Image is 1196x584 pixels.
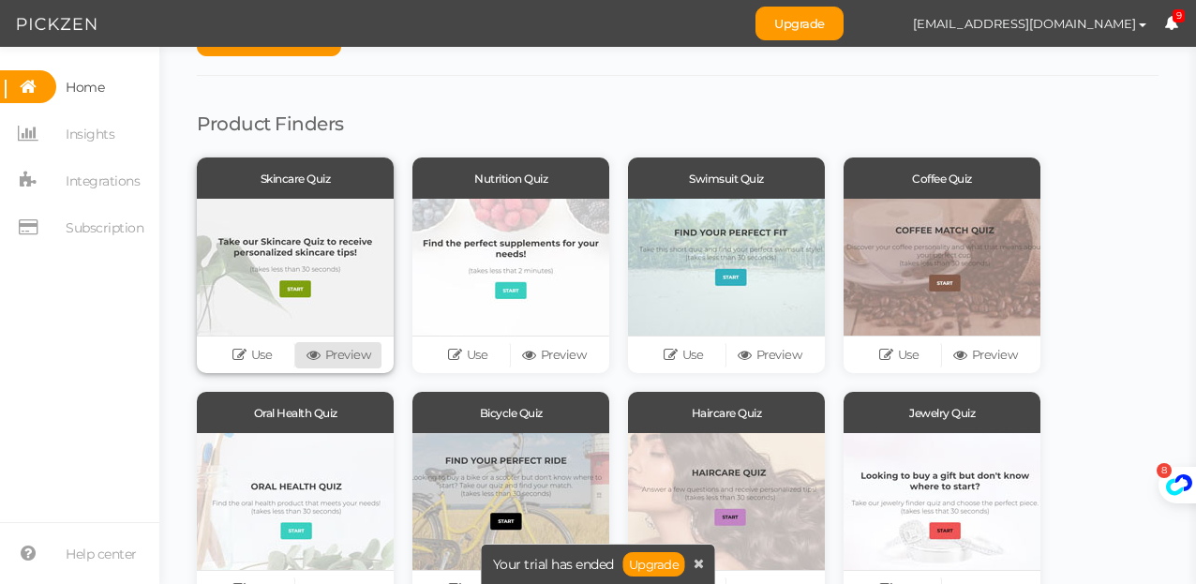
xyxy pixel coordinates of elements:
[844,157,1040,199] div: Coffee Quiz
[412,392,609,433] div: Bicycle Quiz
[1173,9,1186,23] span: 9
[66,166,140,196] span: Integrations
[913,16,1136,31] span: [EMAIL_ADDRESS][DOMAIN_NAME]
[942,342,1028,368] a: Preview
[197,113,1159,134] h1: Product Finders
[511,342,597,368] a: Preview
[197,157,394,199] div: Skincare Quiz
[628,392,825,433] div: Haircare Quiz
[66,72,104,102] span: Home
[726,342,813,368] a: Preview
[895,7,1164,39] button: [EMAIL_ADDRESS][DOMAIN_NAME]
[856,342,942,368] a: Use
[197,392,394,433] div: Oral Health Quiz
[66,539,137,569] span: Help center
[640,342,726,368] a: Use
[17,13,97,36] img: Pickzen logo
[425,342,511,368] a: Use
[623,552,685,577] a: Upgrade
[628,157,825,199] div: Swimsuit Quiz
[66,119,114,149] span: Insights
[412,157,609,199] div: Nutrition Quiz
[295,342,381,368] a: Preview
[209,342,295,368] a: Use
[66,213,143,243] span: Subscription
[755,7,844,40] a: Upgrade
[493,558,614,571] span: Your trial has ended
[844,392,1040,433] div: Jewelry Quiz
[862,7,895,40] img: 98d4ea4b92d2b115a36b69d2a91dbe23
